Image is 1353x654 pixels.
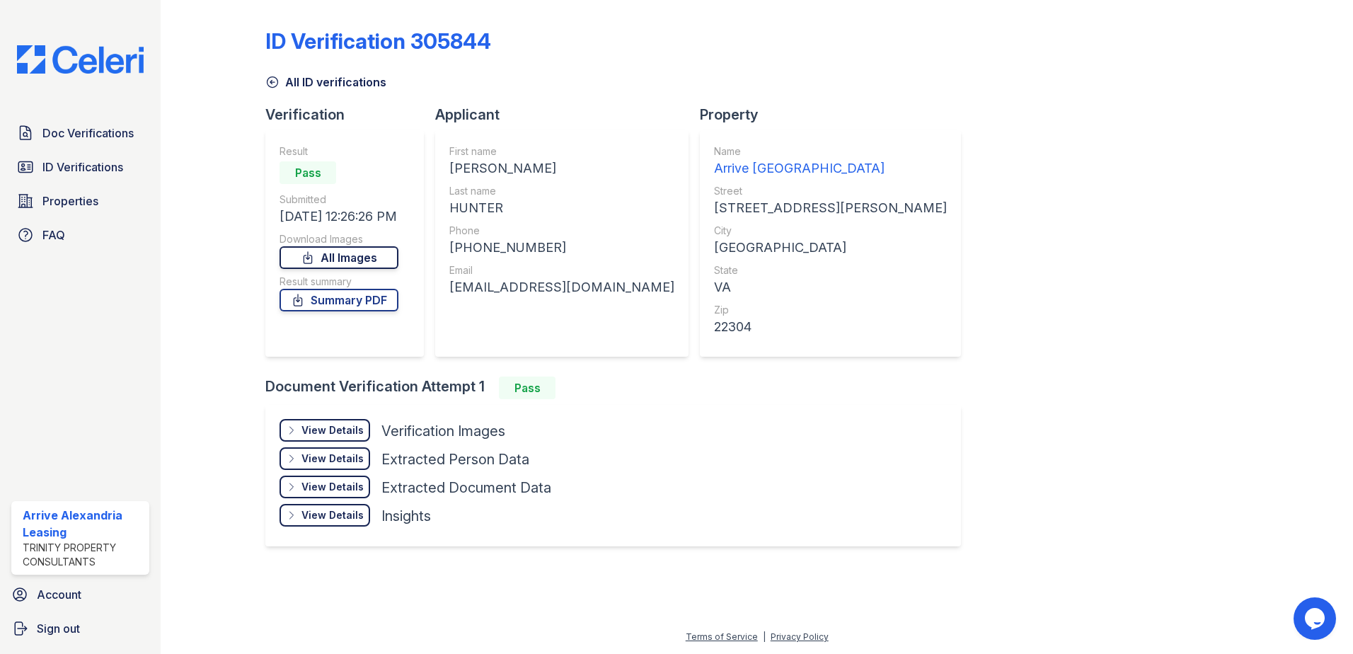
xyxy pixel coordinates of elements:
[714,184,947,198] div: Street
[714,198,947,218] div: [STREET_ADDRESS][PERSON_NAME]
[686,631,758,642] a: Terms of Service
[771,631,829,642] a: Privacy Policy
[714,277,947,297] div: VA
[11,119,149,147] a: Doc Verifications
[265,74,386,91] a: All ID verifications
[381,506,431,526] div: Insights
[499,377,555,399] div: Pass
[435,105,700,125] div: Applicant
[280,246,398,269] a: All Images
[714,238,947,258] div: [GEOGRAPHIC_DATA]
[280,193,398,207] div: Submitted
[301,452,364,466] div: View Details
[381,421,505,441] div: Verification Images
[449,159,674,178] div: [PERSON_NAME]
[714,317,947,337] div: 22304
[11,153,149,181] a: ID Verifications
[265,105,435,125] div: Verification
[714,144,947,178] a: Name Arrive [GEOGRAPHIC_DATA]
[714,144,947,159] div: Name
[700,105,972,125] div: Property
[11,187,149,215] a: Properties
[280,289,398,311] a: Summary PDF
[280,161,336,184] div: Pass
[714,159,947,178] div: Arrive [GEOGRAPHIC_DATA]
[301,480,364,494] div: View Details
[42,193,98,210] span: Properties
[449,144,674,159] div: First name
[381,478,551,498] div: Extracted Document Data
[714,224,947,238] div: City
[6,614,155,643] a: Sign out
[280,232,398,246] div: Download Images
[449,198,674,218] div: HUNTER
[42,159,123,176] span: ID Verifications
[37,620,80,637] span: Sign out
[449,224,674,238] div: Phone
[714,263,947,277] div: State
[381,449,529,469] div: Extracted Person Data
[449,184,674,198] div: Last name
[714,303,947,317] div: Zip
[11,221,149,249] a: FAQ
[42,226,65,243] span: FAQ
[6,580,155,609] a: Account
[265,28,491,54] div: ID Verification 305844
[23,541,144,569] div: Trinity Property Consultants
[280,207,398,226] div: [DATE] 12:26:26 PM
[763,631,766,642] div: |
[23,507,144,541] div: Arrive Alexandria Leasing
[280,275,398,289] div: Result summary
[1294,597,1339,640] iframe: chat widget
[37,586,81,603] span: Account
[6,45,155,74] img: CE_Logo_Blue-a8612792a0a2168367f1c8372b55b34899dd931a85d93a1a3d3e32e68fde9ad4.png
[301,423,364,437] div: View Details
[265,377,972,399] div: Document Verification Attempt 1
[301,508,364,522] div: View Details
[280,144,398,159] div: Result
[449,238,674,258] div: [PHONE_NUMBER]
[42,125,134,142] span: Doc Verifications
[449,263,674,277] div: Email
[449,277,674,297] div: [EMAIL_ADDRESS][DOMAIN_NAME]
